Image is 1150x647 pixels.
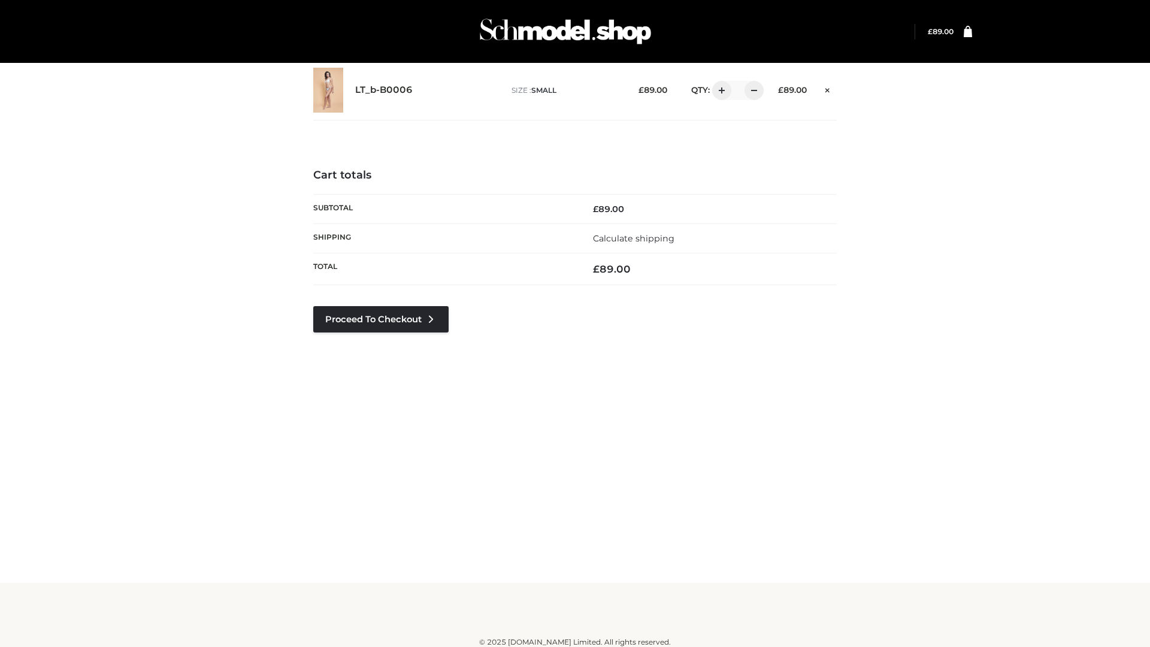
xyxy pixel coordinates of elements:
span: £ [593,263,600,275]
span: £ [778,85,783,95]
bdi: 89.00 [928,27,954,36]
a: Calculate shipping [593,233,674,244]
bdi: 89.00 [593,263,631,275]
th: Subtotal [313,194,575,223]
div: QTY: [679,81,759,100]
bdi: 89.00 [593,204,624,214]
a: Remove this item [819,81,837,96]
bdi: 89.00 [638,85,667,95]
img: LT_b-B0006 - SMALL [313,68,343,113]
bdi: 89.00 [778,85,807,95]
th: Total [313,253,575,285]
a: LT_b-B0006 [355,84,413,96]
a: Proceed to Checkout [313,306,449,332]
p: size : [512,85,620,96]
a: £89.00 [928,27,954,36]
span: £ [593,204,598,214]
span: £ [638,85,644,95]
th: Shipping [313,223,575,253]
span: £ [928,27,933,36]
img: Schmodel Admin 964 [476,8,655,55]
span: SMALL [531,86,556,95]
h4: Cart totals [313,169,837,182]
